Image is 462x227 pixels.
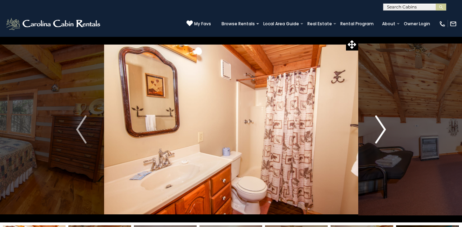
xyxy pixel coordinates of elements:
img: White-1-2.png [5,17,102,31]
a: About [379,19,399,29]
img: mail-regular-white.png [450,20,457,27]
img: phone-regular-white.png [439,20,446,27]
a: Local Area Guide [260,19,303,29]
button: Previous [59,36,104,222]
span: My Favs [194,21,211,27]
a: My Favs [186,20,211,27]
a: Browse Rentals [218,19,258,29]
a: Rental Program [337,19,377,29]
button: Next [358,36,403,222]
a: Real Estate [304,19,335,29]
img: arrow [375,115,386,143]
img: arrow [76,115,87,143]
a: Owner Login [400,19,434,29]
